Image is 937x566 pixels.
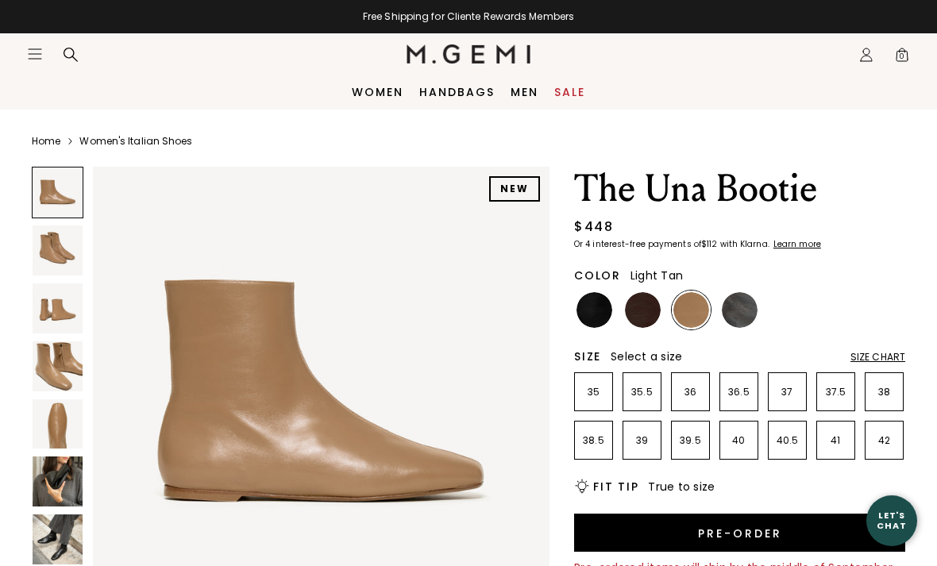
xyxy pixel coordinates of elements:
button: Open site menu [27,46,43,62]
p: 39.5 [672,434,709,447]
p: 40 [720,434,758,447]
h2: Size [574,350,601,363]
img: The Una Bootie [33,225,83,275]
a: Women's Italian Shoes [79,135,192,148]
p: 35 [575,386,612,399]
p: 42 [866,434,903,447]
h1: The Una Bootie [574,167,905,211]
p: 37 [769,386,806,399]
a: Men [511,86,538,98]
p: 36 [672,386,709,399]
p: 39 [623,434,661,447]
span: Select a size [611,348,682,364]
img: Light Tan [673,292,709,328]
img: Chocolate [625,292,661,328]
span: 0 [894,50,910,66]
div: $448 [574,218,613,237]
a: Learn more [772,240,821,249]
button: Pre-order [574,514,905,552]
a: Sale [554,86,585,98]
h2: Color [574,269,621,282]
img: The Una Bootie [33,341,83,391]
img: The Una Bootie [33,456,83,506]
klarna-placement-style-cta: Learn more [773,238,821,250]
div: Size Chart [850,351,905,364]
p: 36.5 [720,386,758,399]
div: NEW [489,176,540,202]
span: True to size [648,479,715,495]
img: The Una Bootie [33,514,83,564]
a: Women [352,86,403,98]
p: 37.5 [817,386,854,399]
p: 38.5 [575,434,612,447]
klarna-placement-style-body: with Klarna [720,238,772,250]
img: M.Gemi [407,44,531,64]
img: The Una Bootie [33,399,83,449]
div: Let's Chat [866,510,917,530]
p: 35.5 [623,386,661,399]
p: 40.5 [769,434,806,447]
img: Black [576,292,612,328]
p: 38 [866,386,903,399]
klarna-placement-style-body: Or 4 interest-free payments of [574,238,701,250]
p: 41 [817,434,854,447]
a: Home [32,135,60,148]
span: Light Tan [630,268,683,283]
klarna-placement-style-amount: $112 [701,238,717,250]
img: Gunmetal [722,292,758,328]
img: The Una Bootie [33,283,83,333]
a: Handbags [419,86,495,98]
h2: Fit Tip [593,480,638,493]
